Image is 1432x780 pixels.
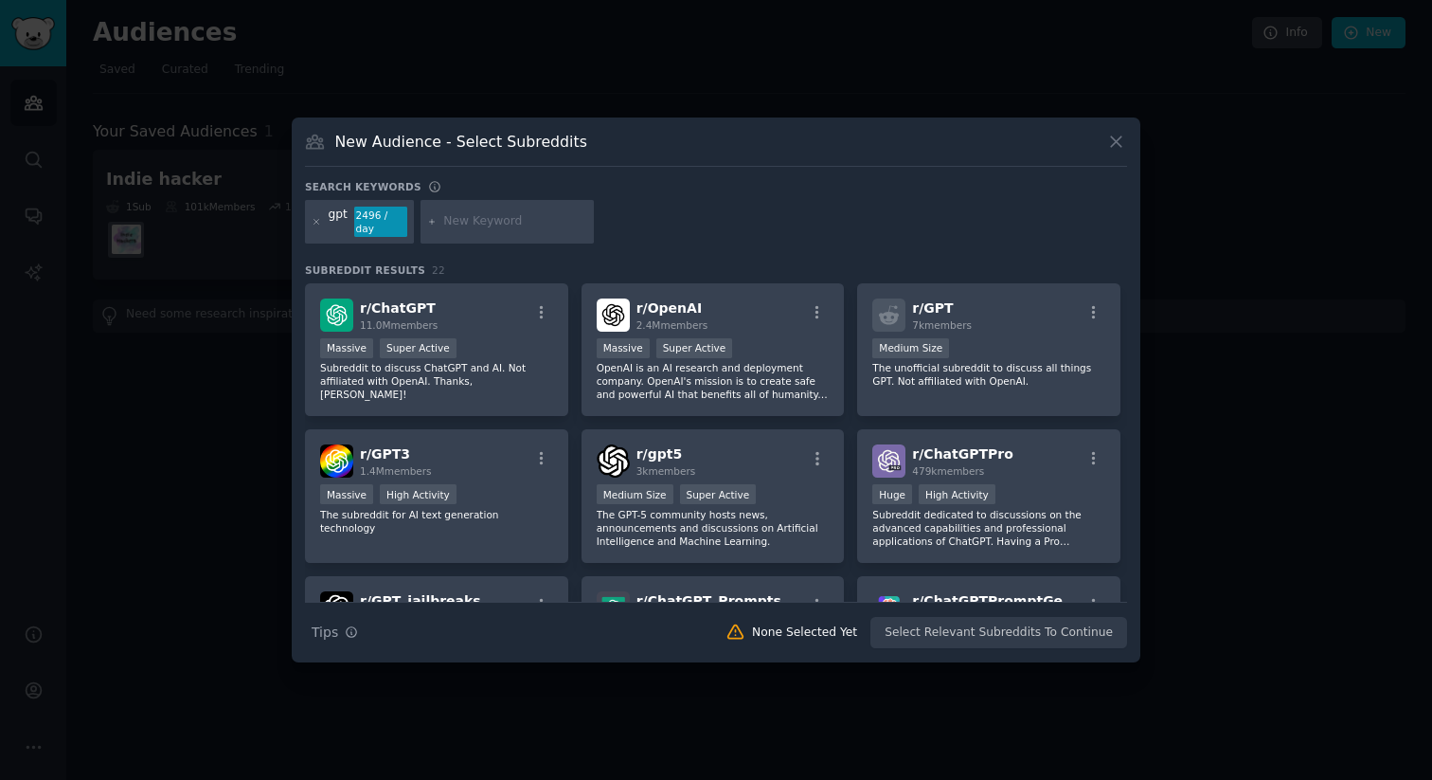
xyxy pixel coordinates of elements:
[360,319,438,331] span: 11.0M members
[320,299,353,332] img: ChatGPT
[656,338,733,358] div: Super Active
[320,591,353,625] img: GPT_jailbreaks
[912,465,984,477] span: 479k members
[305,263,425,277] span: Subreddit Results
[380,484,456,504] div: High Activity
[305,180,421,193] h3: Search keywords
[912,446,1013,462] span: r/ ChatGPTPro
[360,300,436,316] span: r/ ChatGPT
[872,338,949,358] div: Medium Size
[636,319,708,331] span: 2.4M members
[305,616,365,649] button: Tips
[329,207,348,237] div: gpt
[912,593,1094,608] span: r/ ChatGPTPromptGenius
[360,593,481,608] span: r/ GPT_jailbreaks
[597,591,630,625] img: ChatGPT_Prompts
[636,465,696,477] span: 3k members
[752,625,857,642] div: None Selected Yet
[919,484,995,504] div: High Activity
[872,591,905,625] img: ChatGPTPromptGenius
[312,623,338,643] span: Tips
[320,361,553,401] p: Subreddit to discuss ChatGPT and AI. Not affiliated with OpenAI. Thanks, [PERSON_NAME]!
[443,213,587,230] input: New Keyword
[320,444,353,478] img: GPT3
[320,508,553,535] p: The subreddit for AI text generation technology
[597,338,650,358] div: Massive
[912,319,972,331] span: 7k members
[597,484,673,504] div: Medium Size
[636,446,683,462] span: r/ gpt5
[872,508,1105,548] p: Subreddit dedicated to discussions on the advanced capabilities and professional applications of ...
[636,593,781,608] span: r/ ChatGPT_Prompts
[432,264,445,276] span: 22
[335,132,587,152] h3: New Audience - Select Subreddits
[636,300,702,316] span: r/ OpenAI
[597,299,630,332] img: OpenAI
[597,508,830,548] p: The GPT-5 community hosts news, announcements and discussions on Artificial Intelligence and Mach...
[872,444,905,478] img: ChatGPTPro
[872,361,1105,388] p: The unofficial subreddit to discuss all things GPT. Not affiliated with OpenAI.
[380,338,456,358] div: Super Active
[360,446,410,462] span: r/ GPT3
[680,484,757,504] div: Super Active
[360,465,432,477] span: 1.4M members
[597,361,830,401] p: OpenAI is an AI research and deployment company. OpenAI's mission is to create safe and powerful ...
[320,338,373,358] div: Massive
[872,484,912,504] div: Huge
[320,484,373,504] div: Massive
[912,300,953,316] span: r/ GPT
[597,444,630,478] img: gpt5
[354,207,407,237] div: 2496 / day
